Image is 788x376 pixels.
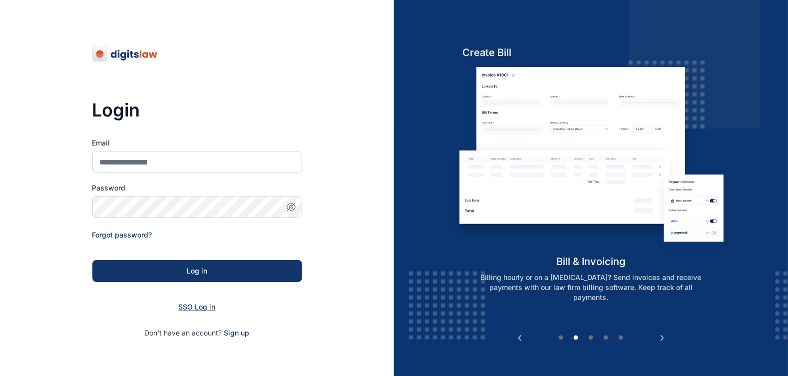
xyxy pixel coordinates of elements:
a: SSO Log in [179,302,216,311]
h3: Login [92,100,302,120]
img: bill-and-invoicin [452,67,730,254]
a: Sign up [224,328,250,337]
img: digitslaw-logo [92,46,158,62]
button: 5 [616,333,626,343]
h5: bill & invoicing [452,254,730,268]
button: 1 [556,333,566,343]
button: Previous [515,333,525,343]
button: 2 [571,333,581,343]
p: Billing hourly or on a [MEDICAL_DATA]? Send invoices and receive payments with our law firm billi... [463,272,719,302]
button: 4 [601,333,611,343]
div: Log in [108,266,286,276]
label: Email [92,138,302,148]
button: Next [657,333,667,343]
span: Sign up [224,328,250,338]
a: Forgot password? [92,230,152,239]
label: Password [92,183,302,193]
h5: Create Bill [452,45,730,59]
button: 3 [586,333,596,343]
button: Log in [92,260,302,282]
p: Don't have an account? [92,328,302,338]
